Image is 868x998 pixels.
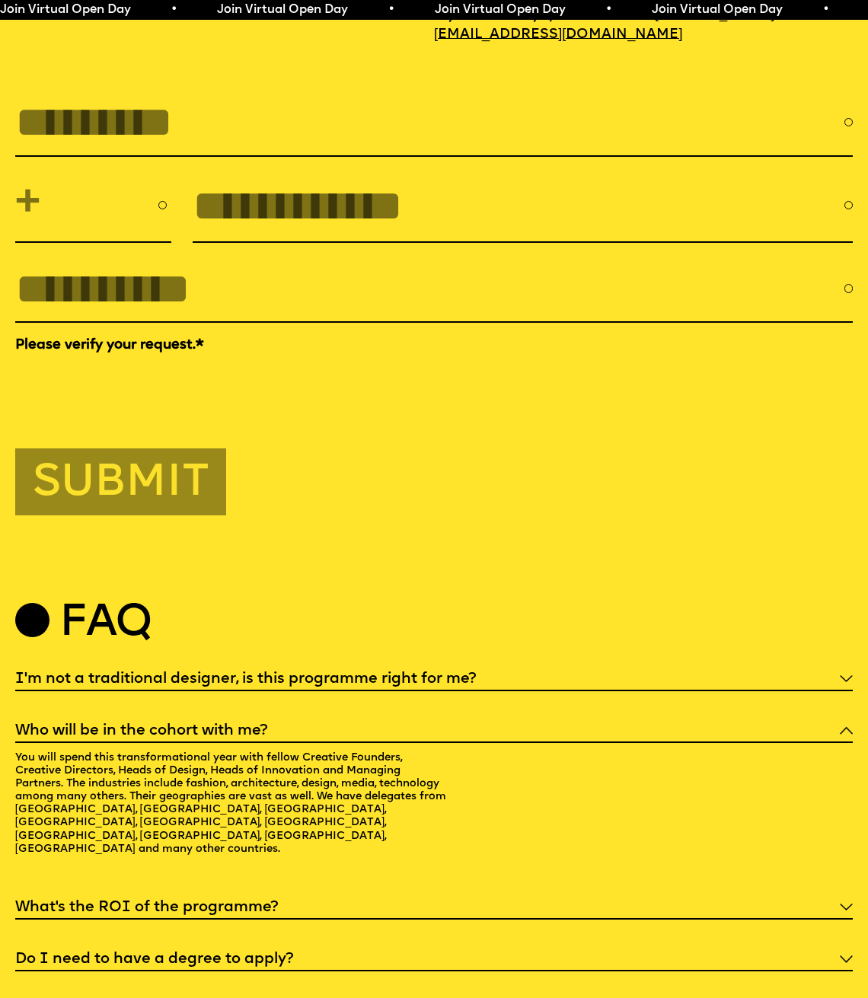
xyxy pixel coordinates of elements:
button: Submit [15,448,227,515]
p: You will spend this transformational year with fellow Creative Founders, Creative Directors, Head... [15,743,449,868]
a: [PERSON_NAME][EMAIL_ADDRESS][DOMAIN_NAME] [434,2,774,47]
span: • [388,4,394,16]
span: • [822,4,829,16]
span: • [171,4,177,16]
h5: Do I need to have a degree to apply? [15,952,293,967]
h5: Who will be in the cohort with me? [15,723,267,738]
h5: I'm not a traditional designer, is this programme right for me? [15,671,476,687]
span: • [605,4,612,16]
label: Please verify your request. [15,336,853,355]
iframe: reCAPTCHA [15,359,247,419]
h2: Faq [59,605,152,643]
h5: What’s the ROI of the programme? [15,900,278,915]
